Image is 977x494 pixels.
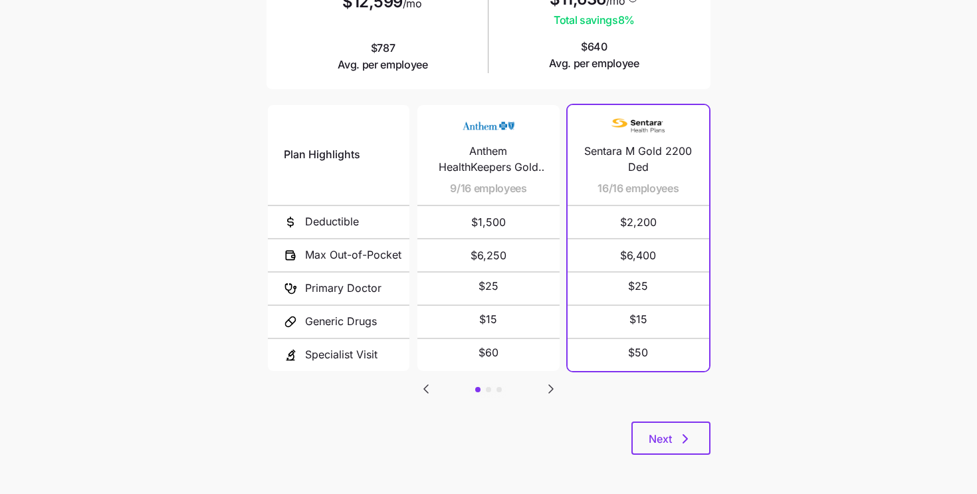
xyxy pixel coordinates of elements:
[628,344,648,361] span: $50
[479,344,498,361] span: $60
[338,57,428,73] span: Avg. per employee
[418,381,434,397] svg: Go to previous slide
[305,280,381,297] span: Primary Doctor
[597,180,679,197] span: 16/16 employees
[611,113,665,138] img: Carrier
[305,346,378,363] span: Specialist Visit
[450,180,527,197] span: 9/16 employees
[462,113,515,138] img: Carrier
[417,380,435,398] button: Go to previous slide
[479,278,498,295] span: $25
[584,143,693,176] span: Sentara M Gold 2200 Ded
[305,213,359,230] span: Deductible
[649,431,672,447] span: Next
[584,239,693,271] span: $6,400
[284,146,360,163] span: Plan Highlights
[584,206,693,238] span: $2,200
[542,380,560,398] button: Go to next slide
[338,40,428,73] span: $787
[549,55,639,72] span: Avg. per employee
[549,39,639,72] span: $640
[479,311,497,328] span: $15
[433,239,543,271] span: $6,250
[543,381,559,397] svg: Go to next slide
[631,422,710,455] button: Next
[433,206,543,238] span: $1,500
[305,247,401,263] span: Max Out-of-Pocket
[628,278,648,295] span: $25
[550,12,639,29] span: Total savings 8 %
[629,311,647,328] span: $15
[305,313,377,330] span: Generic Drugs
[433,143,543,176] span: Anthem HealthKeepers Gold OAPOS DED 1500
